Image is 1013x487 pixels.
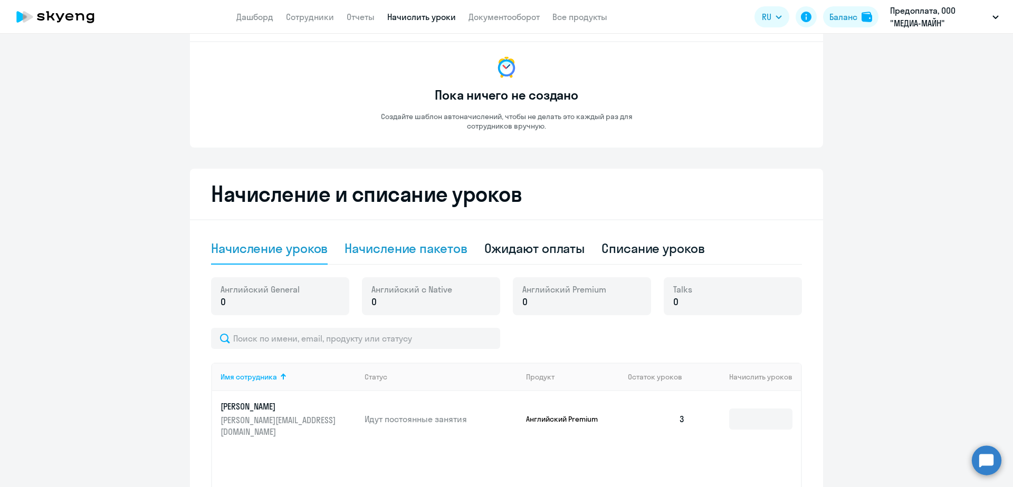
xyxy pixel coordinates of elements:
img: no-data [494,55,519,80]
button: Балансbalance [823,6,878,27]
span: Английский с Native [371,284,452,295]
div: Начисление уроков [211,240,328,257]
a: Сотрудники [286,12,334,22]
h2: Начисление и списание уроков [211,181,802,207]
div: Продукт [526,372,620,382]
div: Баланс [829,11,857,23]
p: Создайте шаблон автоначислений, чтобы не делать это каждый раз для сотрудников вручную. [359,112,654,131]
div: Остаток уроков [628,372,693,382]
span: 0 [221,295,226,309]
input: Поиск по имени, email, продукту или статусу [211,328,500,349]
p: Английский Premium [526,414,605,424]
p: Идут постоянные занятия [365,413,518,425]
span: 0 [673,295,678,309]
div: Начисление пакетов [345,240,467,257]
div: Списание уроков [601,240,705,257]
th: Начислить уроков [693,363,801,391]
a: Все продукты [552,12,607,22]
span: Английский General [221,284,300,295]
button: RU [754,6,789,27]
div: Статус [365,372,518,382]
p: Предоплата, ООО "МЕДИА-МАЙН" [890,4,988,30]
span: Talks [673,284,692,295]
span: 0 [371,295,377,309]
div: Ожидают оплаты [484,240,585,257]
td: 3 [619,391,693,447]
a: Дашборд [236,12,273,22]
div: Статус [365,372,387,382]
span: 0 [522,295,528,309]
span: Английский Premium [522,284,606,295]
img: balance [862,12,872,22]
p: [PERSON_NAME] [221,401,339,412]
span: RU [762,11,771,23]
a: Начислить уроки [387,12,456,22]
a: Документооборот [469,12,540,22]
a: Отчеты [347,12,375,22]
div: Имя сотрудника [221,372,277,382]
span: Остаток уроков [628,372,682,382]
h3: Пока ничего не создано [435,86,578,103]
button: Предоплата, ООО "МЕДИА-МАЙН" [885,4,1004,30]
p: [PERSON_NAME][EMAIL_ADDRESS][DOMAIN_NAME] [221,414,339,437]
a: [PERSON_NAME][PERSON_NAME][EMAIL_ADDRESS][DOMAIN_NAME] [221,401,356,437]
div: Продукт [526,372,555,382]
div: Имя сотрудника [221,372,356,382]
